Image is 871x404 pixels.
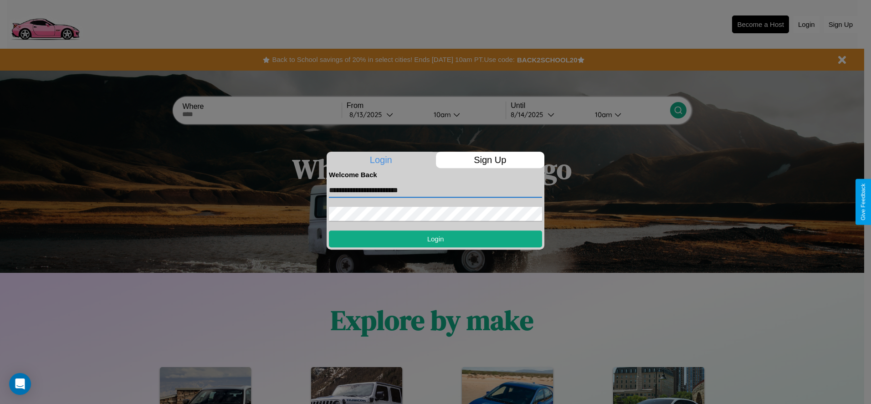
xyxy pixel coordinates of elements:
[329,230,542,247] button: Login
[327,152,435,168] p: Login
[329,171,542,179] h4: Welcome Back
[436,152,545,168] p: Sign Up
[860,184,866,220] div: Give Feedback
[9,373,31,395] div: Open Intercom Messenger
